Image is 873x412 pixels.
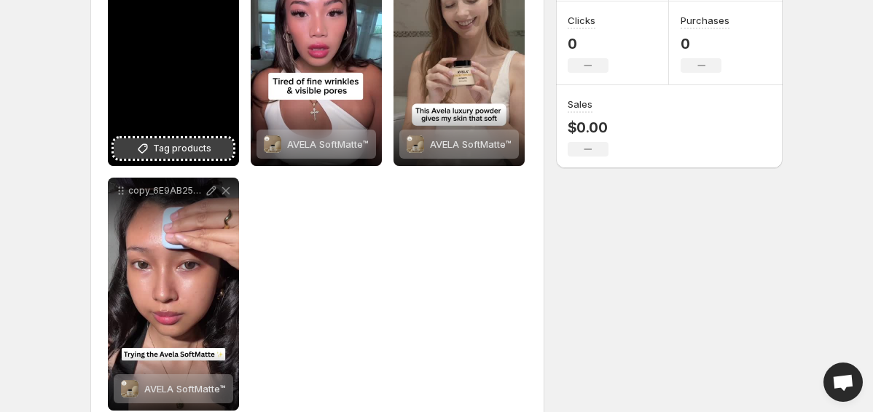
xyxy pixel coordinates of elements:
button: Tag products [114,138,233,159]
h3: Purchases [681,13,729,28]
img: AVELA SoftMatte™ [121,380,138,397]
div: Open chat [823,363,863,402]
span: AVELA SoftMatte™ [430,138,512,150]
p: $0.00 [568,119,608,136]
img: AVELA SoftMatte™ [407,135,424,153]
span: Tag products [153,141,211,156]
h3: Sales [568,97,592,111]
h3: Clicks [568,13,595,28]
div: copy_6E9AB258-1FE3-4BDD-AFFB-200834CAEF72AVELA SoftMatte™AVELA SoftMatte™ [108,178,239,411]
p: copy_6E9AB258-1FE3-4BDD-AFFB-200834CAEF72 [128,185,204,197]
img: AVELA SoftMatte™ [264,135,281,153]
span: AVELA SoftMatte™ [144,383,226,395]
span: AVELA SoftMatte™ [287,138,369,150]
p: 0 [568,35,608,52]
p: 0 [681,35,729,52]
